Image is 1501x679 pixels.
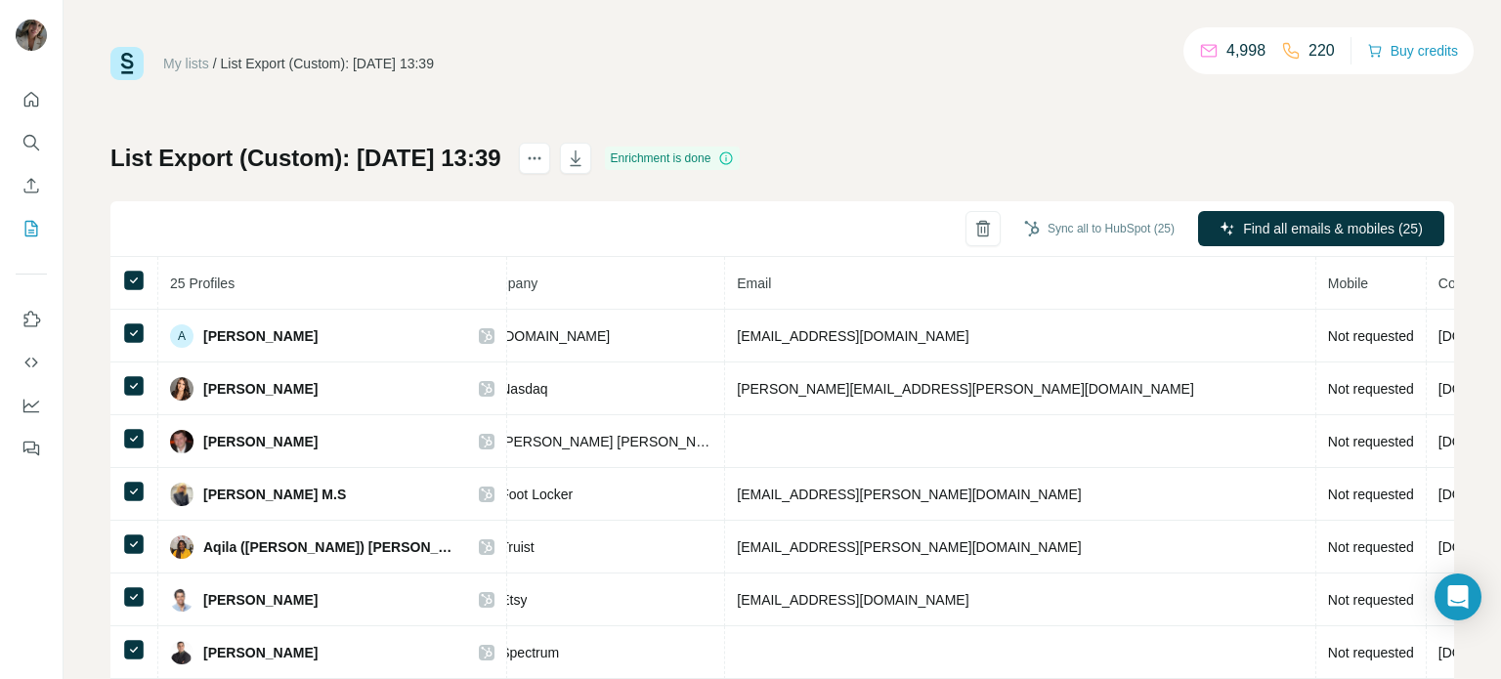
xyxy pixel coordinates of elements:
span: [PERSON_NAME] [PERSON_NAME] [500,432,712,451]
span: Etsy [500,590,527,610]
span: Not requested [1328,539,1414,555]
span: Mobile [1328,276,1368,291]
span: [PERSON_NAME] [203,379,318,399]
button: Search [16,125,47,160]
li: / [213,54,217,73]
span: Truist [500,537,534,557]
button: Find all emails & mobiles (25) [1198,211,1444,246]
a: My lists [163,56,209,71]
img: Avatar [170,377,193,401]
img: Avatar [170,641,193,664]
button: Quick start [16,82,47,117]
span: Nasdaq [500,379,547,399]
img: Avatar [170,535,193,559]
h1: List Export (Custom): [DATE] 13:39 [110,143,501,174]
button: Dashboard [16,388,47,423]
div: List Export (Custom): [DATE] 13:39 [221,54,434,73]
span: [PERSON_NAME] [203,643,318,662]
img: Avatar [170,483,193,506]
span: Company [479,276,537,291]
span: [PERSON_NAME] M.S [203,485,346,504]
span: [EMAIL_ADDRESS][DOMAIN_NAME] [737,328,968,344]
span: Not requested [1328,487,1414,502]
img: Avatar [170,588,193,612]
span: Not requested [1328,381,1414,397]
span: Foot Locker [500,485,573,504]
span: 25 Profiles [170,276,235,291]
p: 4,998 [1226,39,1265,63]
span: Spectrum [500,643,559,662]
div: Open Intercom Messenger [1435,573,1481,620]
p: 220 [1308,39,1335,63]
button: Buy credits [1367,37,1458,64]
span: [EMAIL_ADDRESS][PERSON_NAME][DOMAIN_NAME] [737,539,1081,555]
button: Sync all to HubSpot (25) [1010,214,1188,243]
img: Avatar [16,20,47,51]
span: [DOMAIN_NAME] [500,326,610,346]
span: [PERSON_NAME] [203,590,318,610]
img: Avatar [170,430,193,453]
span: Not requested [1328,592,1414,608]
button: Use Surfe on LinkedIn [16,302,47,337]
div: A [170,324,193,348]
button: actions [519,143,550,174]
span: Not requested [1328,645,1414,660]
span: [EMAIL_ADDRESS][PERSON_NAME][DOMAIN_NAME] [737,487,1081,502]
span: Email [737,276,771,291]
span: [EMAIL_ADDRESS][DOMAIN_NAME] [737,592,968,608]
span: Aqila ([PERSON_NAME]) [PERSON_NAME] [203,537,459,557]
span: Find all emails & mobiles (25) [1243,219,1423,238]
span: [PERSON_NAME] [203,432,318,451]
span: Not requested [1328,328,1414,344]
button: My lists [16,211,47,246]
button: Feedback [16,431,47,466]
span: Not requested [1328,434,1414,449]
span: [PERSON_NAME] [203,326,318,346]
img: Surfe Logo [110,47,144,80]
button: Enrich CSV [16,168,47,203]
button: Use Surfe API [16,345,47,380]
span: [PERSON_NAME][EMAIL_ADDRESS][PERSON_NAME][DOMAIN_NAME] [737,381,1194,397]
div: Enrichment is done [605,147,741,170]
